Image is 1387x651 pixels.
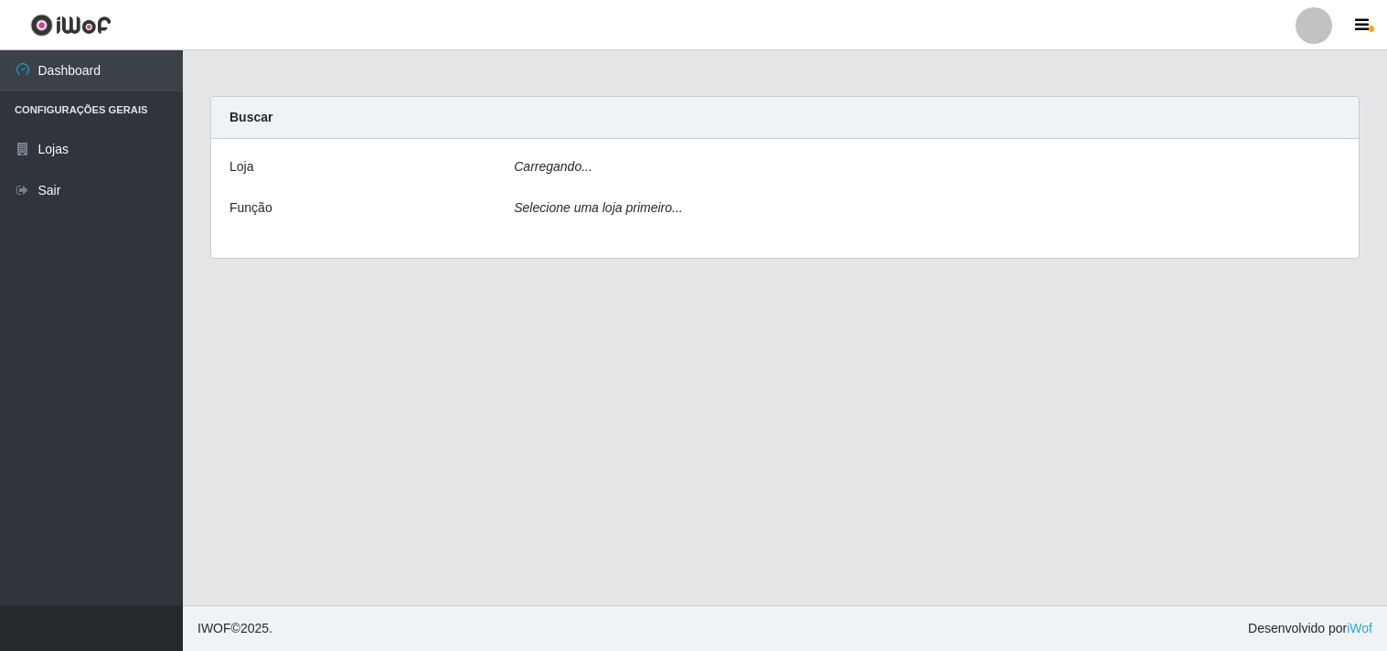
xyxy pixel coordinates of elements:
[229,110,272,124] strong: Buscar
[229,157,253,176] label: Loja
[30,14,112,37] img: CoreUI Logo
[1347,621,1372,635] a: iWof
[197,621,231,635] span: IWOF
[197,619,272,638] span: © 2025 .
[514,200,682,215] i: Selecione uma loja primeiro...
[229,198,272,218] label: Função
[1248,619,1372,638] span: Desenvolvido por
[514,159,592,174] i: Carregando...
